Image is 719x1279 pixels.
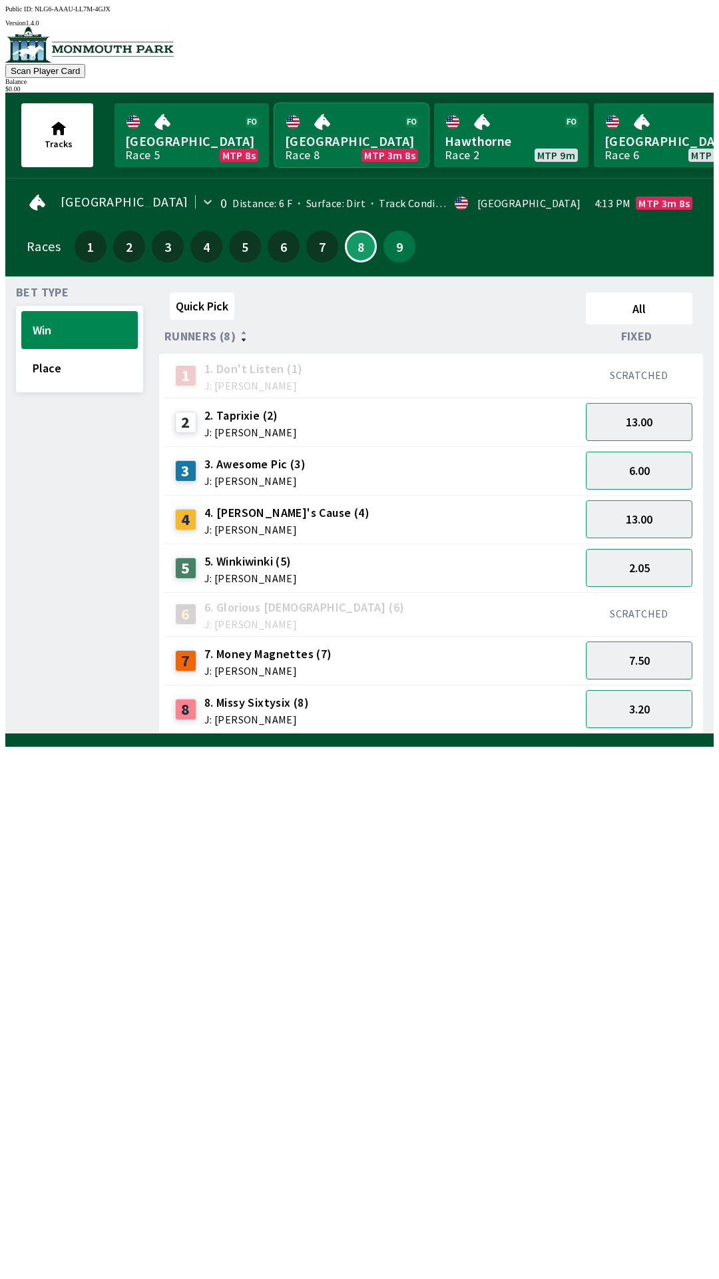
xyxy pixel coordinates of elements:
button: 2.05 [586,549,692,587]
span: J: [PERSON_NAME] [204,524,369,535]
div: Race 6 [604,150,639,161]
button: 3.20 [586,690,692,728]
span: 7.50 [629,653,650,668]
button: 6 [268,230,300,262]
span: 6. Glorious [DEMOGRAPHIC_DATA] (6) [204,599,405,616]
span: 5 [232,242,258,251]
div: 5 [175,558,196,579]
span: J: [PERSON_NAME] [204,380,303,391]
span: 8 [350,243,372,250]
span: 4 [194,242,219,251]
div: Races [27,241,61,252]
button: 7.50 [586,641,692,679]
a: [GEOGRAPHIC_DATA]Race 5MTP 8s [115,103,269,167]
span: Runners (8) [164,331,236,342]
span: 2. Taprixie (2) [204,407,297,424]
a: [GEOGRAPHIC_DATA]Race 8MTP 3m 8s [274,103,429,167]
span: J: [PERSON_NAME] [204,619,405,630]
span: Distance: 6 F [232,197,292,210]
span: J: [PERSON_NAME] [204,714,309,725]
div: $ 0.00 [5,85,714,93]
span: Place [33,360,126,376]
span: 3. Awesome Pic (3) [204,456,306,473]
span: 6.00 [629,463,650,478]
span: J: [PERSON_NAME] [204,573,297,584]
span: 7 [310,242,335,251]
span: NLG6-AAAU-LL7M-4GJX [35,5,111,13]
div: Fixed [581,330,698,343]
div: Version 1.4.0 [5,19,714,27]
span: 4:13 PM [595,198,631,209]
div: 8 [175,699,196,720]
div: SCRATCHED [586,607,692,620]
span: 4. [PERSON_NAME]'s Cause (4) [204,504,369,522]
button: Win [21,311,138,349]
span: 9 [387,242,412,251]
span: All [592,301,686,316]
span: Surface: Dirt [292,197,365,210]
button: 13.00 [586,403,692,441]
span: 7. Money Magnettes (7) [204,645,332,663]
span: MTP 9m [537,150,575,161]
button: 8 [345,230,377,262]
span: [GEOGRAPHIC_DATA] [61,197,188,207]
span: J: [PERSON_NAME] [204,427,297,438]
span: Win [33,322,126,338]
div: Race 2 [445,150,479,161]
span: 1 [78,242,103,251]
span: 13.00 [626,512,652,527]
button: Place [21,349,138,387]
div: 7 [175,650,196,671]
div: Runners (8) [164,330,581,343]
span: 5. Winkiwinki (5) [204,553,297,570]
button: 5 [229,230,261,262]
div: 1 [175,365,196,386]
button: Quick Pick [170,292,234,320]
span: Bet Type [16,287,69,298]
button: 6.00 [586,452,692,490]
span: 2.05 [629,560,650,576]
div: 6 [175,604,196,625]
span: 6 [271,242,296,251]
span: 13.00 [626,414,652,430]
span: 1. Don't Listen (1) [204,360,303,378]
div: 2 [175,412,196,433]
button: 2 [113,230,145,262]
div: Race 5 [125,150,160,161]
button: 7 [306,230,338,262]
span: Hawthorne [445,133,578,150]
button: 1 [75,230,107,262]
img: venue logo [5,27,174,63]
div: 4 [175,509,196,530]
span: Quick Pick [176,298,228,314]
div: 3 [175,460,196,482]
div: 0 [220,198,227,209]
div: SCRATCHED [586,368,692,382]
span: MTP 8s [222,150,256,161]
span: 2 [117,242,142,251]
span: 8. Missy Sixtysix (8) [204,694,309,711]
span: J: [PERSON_NAME] [204,665,332,676]
button: 13.00 [586,500,692,538]
div: [GEOGRAPHIC_DATA] [477,198,581,209]
button: All [586,292,692,324]
button: Tracks [21,103,93,167]
span: Tracks [45,138,73,150]
span: 3 [155,242,180,251]
button: 9 [383,230,415,262]
button: 4 [190,230,222,262]
div: Balance [5,78,714,85]
div: Public ID: [5,5,714,13]
span: Fixed [621,331,652,342]
span: [GEOGRAPHIC_DATA] [125,133,258,150]
span: MTP 3m 8s [638,198,690,209]
span: Track Condition: Firm [365,197,483,210]
span: 3.20 [629,701,650,717]
a: HawthorneRace 2MTP 9m [434,103,589,167]
button: 3 [152,230,184,262]
span: J: [PERSON_NAME] [204,476,306,486]
button: Scan Player Card [5,64,85,78]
